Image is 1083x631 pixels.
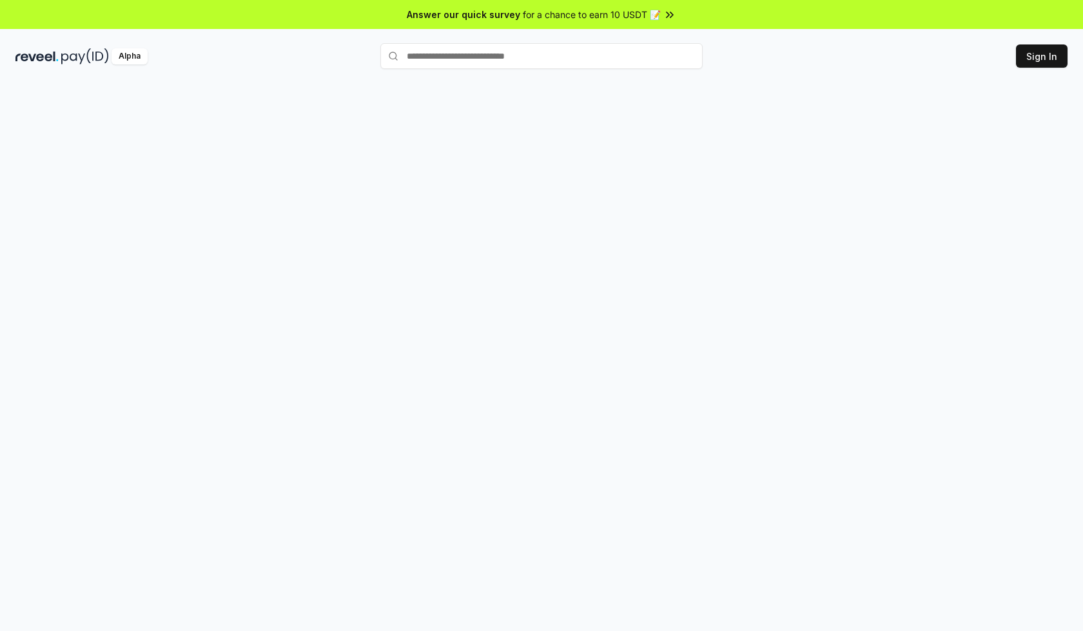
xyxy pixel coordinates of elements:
[523,8,661,21] span: for a chance to earn 10 USDT 📝
[61,48,109,64] img: pay_id
[1016,44,1068,68] button: Sign In
[112,48,148,64] div: Alpha
[407,8,520,21] span: Answer our quick survey
[15,48,59,64] img: reveel_dark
